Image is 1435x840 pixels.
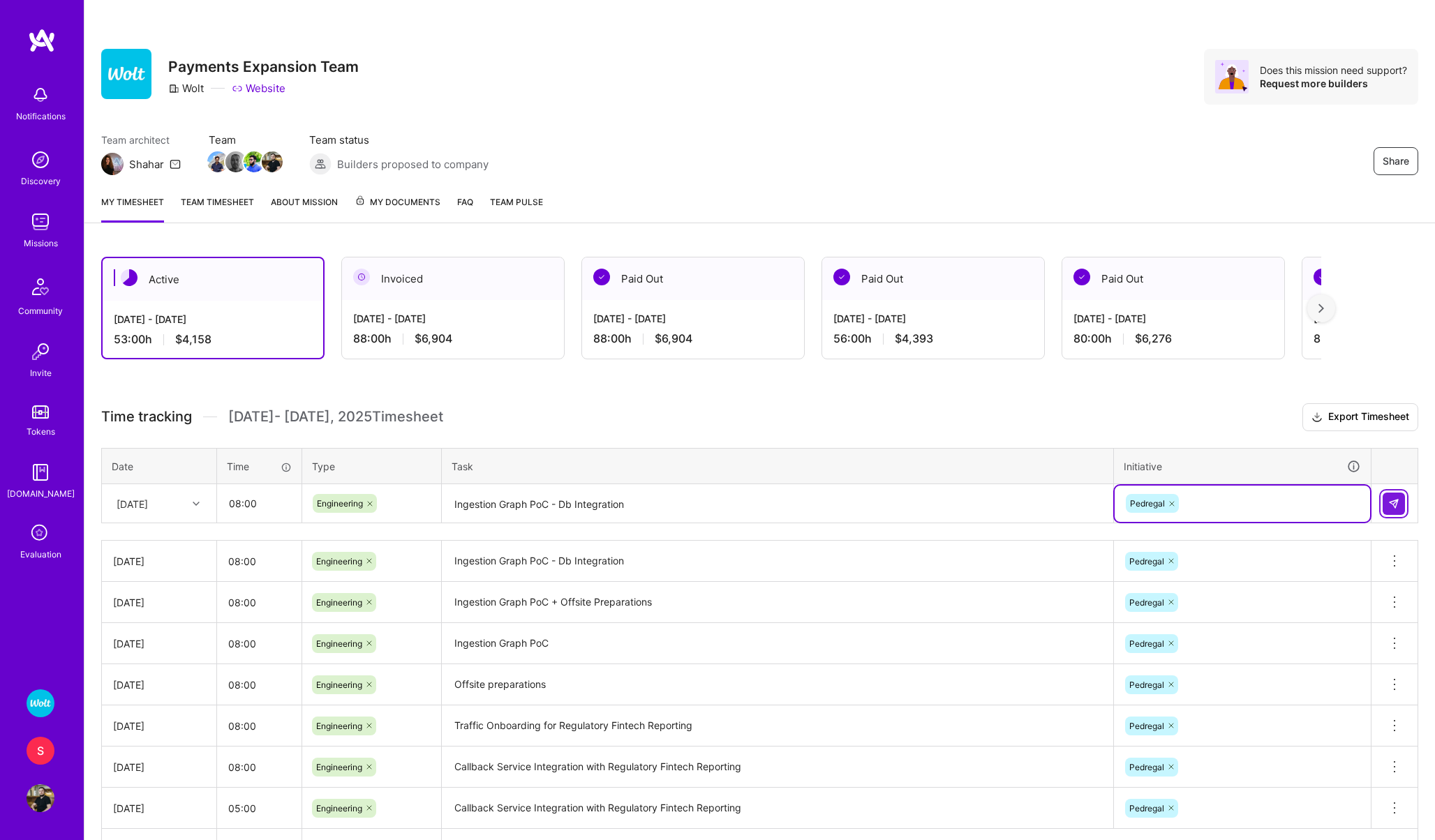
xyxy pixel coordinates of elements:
[337,157,489,172] span: Builders proposed to company
[1073,331,1273,346] div: 80:00 h
[7,486,75,501] div: [DOMAIN_NAME]
[129,157,164,172] div: Shahar
[342,257,564,300] div: Invoiced
[457,195,473,223] a: FAQ
[1129,762,1164,772] span: Pedregal
[655,331,692,346] span: $6,904
[302,448,442,484] th: Type
[32,405,49,419] img: tokens
[227,459,292,474] div: Time
[1388,498,1399,509] img: Submit
[217,790,302,827] input: HH:MM
[443,789,1112,827] textarea: Callback Service Integration with Regulatory Fintech Reporting
[443,624,1112,663] textarea: Ingestion Graph PoC
[316,638,362,649] span: Engineering
[168,83,179,94] i: icon CompanyGray
[218,485,301,522] input: HH:MM
[24,236,58,250] div: Missions
[207,151,228,172] img: Team Member Avatar
[30,366,52,380] div: Invite
[168,58,359,75] h3: Payments Expansion Team
[217,749,302,786] input: HH:MM
[309,133,489,147] span: Team status
[27,208,54,236] img: teamwork
[175,332,211,347] span: $4,158
[316,721,362,731] span: Engineering
[309,153,332,175] img: Builders proposed to company
[113,760,205,774] div: [DATE]
[490,195,543,223] a: Team Pulse
[101,195,164,223] a: My timesheet
[217,584,302,621] input: HH:MM
[353,331,553,346] div: 88:00 h
[1129,721,1164,731] span: Pedregal
[170,158,181,170] i: icon Mail
[271,195,338,223] a: About Mission
[27,737,54,765] div: S
[833,311,1033,326] div: [DATE] - [DATE]
[593,311,793,326] div: [DATE] - [DATE]
[1073,269,1090,285] img: Paid Out
[490,197,543,207] span: Team Pulse
[1073,311,1273,326] div: [DATE] - [DATE]
[27,520,54,547] i: icon SelectionTeam
[27,689,54,717] img: Wolt - Fintech: Payments Expansion Team
[1135,331,1172,346] span: $6,276
[113,595,205,610] div: [DATE]
[1260,63,1407,77] div: Does this mission need support?
[101,153,124,175] img: Team Architect
[1374,147,1418,175] button: Share
[27,424,55,439] div: Tokens
[443,583,1112,622] textarea: Ingestion Graph PoC + Offsite Preparations
[1129,597,1164,608] span: Pedregal
[102,448,217,484] th: Date
[101,133,181,147] span: Team architect
[168,81,204,96] div: Wolt
[1129,638,1164,649] span: Pedregal
[263,150,281,174] a: Team Member Avatar
[415,331,452,346] span: $6,904
[822,257,1044,300] div: Paid Out
[353,311,553,326] div: [DATE] - [DATE]
[24,270,57,303] img: Community
[1383,493,1406,515] div: null
[209,150,227,174] a: Team Member Avatar
[20,547,61,562] div: Evaluation
[217,625,302,662] input: HH:MM
[355,195,440,210] span: My Documents
[582,257,804,300] div: Paid Out
[353,269,370,285] img: Invoiced
[217,707,302,744] input: HH:MM
[117,496,148,511] div: [DATE]
[262,151,283,172] img: Team Member Avatar
[27,146,54,174] img: discovery
[443,666,1112,704] textarea: Offsite preparations
[443,486,1112,523] textarea: Ingestion Graph PoC - Db Integration
[28,28,56,53] img: logo
[23,737,58,765] a: S
[1383,154,1409,168] span: Share
[1130,498,1165,509] span: Pedregal
[442,448,1114,484] th: Task
[217,543,302,580] input: HH:MM
[27,338,54,366] img: Invite
[1124,458,1361,474] div: Initiative
[121,269,137,286] img: Active
[317,498,363,509] span: Engineering
[355,195,440,223] a: My Documents
[217,666,302,703] input: HH:MM
[232,81,285,96] a: Website
[1062,257,1284,300] div: Paid Out
[113,719,205,733] div: [DATE]
[245,150,263,174] a: Team Member Avatar
[228,408,443,426] span: [DATE] - [DATE] , 2025 Timesheet
[18,303,63,318] div: Community
[1314,269,1330,285] img: Paid Out
[23,784,58,812] a: User Avatar
[443,707,1112,745] textarea: Traffic Onboarding for Regulatory Fintech Reporting
[443,748,1112,786] textarea: Callback Service Integration with Regulatory Fintech Reporting
[101,49,151,99] img: Company Logo
[16,109,66,123] div: Notifications
[1302,403,1418,431] button: Export Timesheet
[113,677,205,692] div: [DATE]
